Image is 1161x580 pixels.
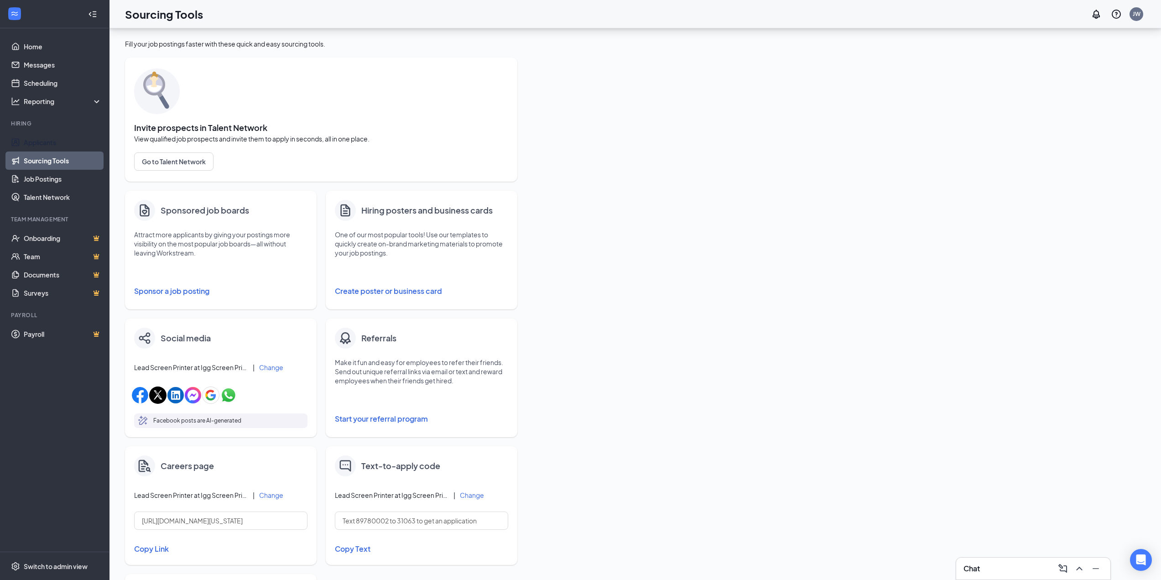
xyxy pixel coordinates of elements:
[1088,561,1103,576] button: Minimize
[134,491,248,500] span: Lead Screen Printer at Igg Screen Printing, IGG Screen Printing & Graphics
[1133,10,1140,18] div: JW
[24,266,102,284] a: DocumentsCrown
[134,363,248,372] span: Lead Screen Printer at Igg Screen Printing, IGG Screen Printing & Graphics
[134,68,180,114] img: sourcing-tools
[335,230,508,257] p: One of our most popular tools! Use our templates to quickly create on-brand marketing materials t...
[338,203,353,218] svg: Document
[134,230,307,257] p: Attract more applicants by giving your postings more visibility on the most popular job boards—al...
[24,247,102,266] a: TeamCrown
[1130,549,1152,571] div: Open Intercom Messenger
[11,562,20,571] svg: Settings
[167,387,184,403] img: linkedinIcon
[153,416,241,425] p: Facebook posts are AI-generated
[137,203,152,218] img: clipboard
[125,6,203,22] h1: Sourcing Tools
[134,134,508,143] span: View qualified job prospects and invite them to apply in seconds, all in one place.
[134,152,508,171] a: Go to Talent Network
[259,364,283,371] button: Change
[963,564,980,574] h3: Chat
[134,123,508,132] span: Invite prospects in Talent Network
[335,541,508,557] button: Copy Text
[1057,563,1068,574] svg: ComposeMessage
[24,284,102,302] a: SurveysCrown
[161,332,211,345] h4: Social media
[88,10,97,19] svg: Collapse
[10,9,19,18] svg: WorkstreamLogo
[202,387,219,404] img: googleIcon
[460,492,484,498] button: Change
[335,358,508,385] p: Make it fun and easy for employees to refer their friends. Send out unique referral links via ema...
[1072,561,1087,576] button: ChevronUp
[11,215,100,223] div: Team Management
[1074,563,1085,574] svg: ChevronUp
[1091,9,1102,20] svg: Notifications
[453,490,455,500] div: |
[253,490,255,500] div: |
[24,133,102,152] a: Applicants
[161,204,249,217] h4: Sponsored job boards
[11,311,100,319] div: Payroll
[335,491,449,500] span: Lead Screen Printer at Igg Screen Printing, IGG Screen Printing & Graphics
[220,387,237,403] img: whatsappIcon
[11,97,20,106] svg: Analysis
[132,387,148,403] img: facebookIcon
[338,331,353,345] img: badge
[11,120,100,127] div: Hiring
[24,562,88,571] div: Switch to admin view
[24,56,102,74] a: Messages
[24,229,102,247] a: OnboardingCrown
[335,410,508,428] button: Start your referral program
[138,415,149,426] svg: MagicPencil
[259,492,283,498] button: Change
[24,37,102,56] a: Home
[134,282,307,300] button: Sponsor a job posting
[161,460,214,472] h4: Careers page
[361,460,440,472] h4: Text-to-apply code
[134,541,307,557] button: Copy Link
[1056,561,1070,576] button: ComposeMessage
[149,387,167,404] img: xIcon
[361,204,493,217] h4: Hiring posters and business cards
[1111,9,1122,20] svg: QuestionInfo
[24,325,102,343] a: PayrollCrown
[134,152,213,171] button: Go to Talent Network
[335,282,508,300] button: Create poster or business card
[24,97,102,106] div: Reporting
[361,332,396,345] h4: Referrals
[1090,563,1101,574] svg: Minimize
[339,460,351,472] img: text
[24,170,102,188] a: Job Postings
[253,362,255,372] div: |
[139,332,151,344] img: share
[138,460,151,472] img: careers
[125,39,517,48] div: Fill your job postings faster with these quick and easy sourcing tools.
[185,387,201,403] img: facebookMessengerIcon
[24,74,102,92] a: Scheduling
[24,152,102,170] a: Sourcing Tools
[24,188,102,206] a: Talent Network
